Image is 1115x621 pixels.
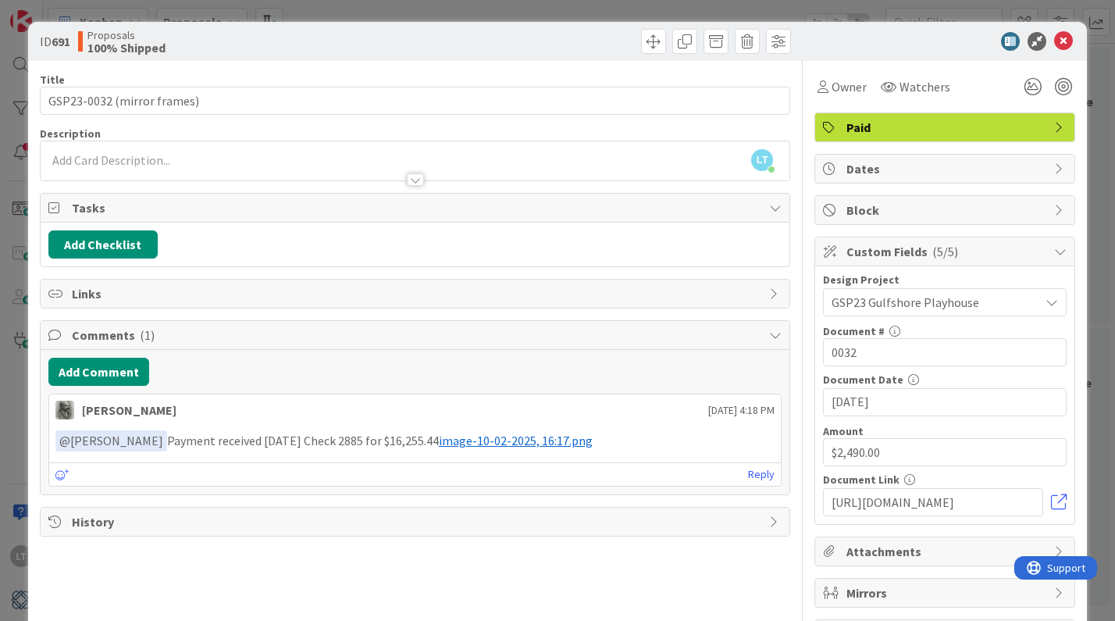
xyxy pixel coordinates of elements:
[59,433,163,448] span: [PERSON_NAME]
[932,244,958,259] span: ( 5/5 )
[33,2,71,21] span: Support
[846,118,1046,137] span: Paid
[823,474,1067,485] div: Document Link
[823,324,885,338] label: Document #
[832,77,867,96] span: Owner
[82,401,176,419] div: [PERSON_NAME]
[72,326,762,344] span: Comments
[846,159,1046,178] span: Dates
[846,542,1046,561] span: Attachments
[823,274,1067,285] div: Design Project
[846,584,1046,602] span: Mirrors
[40,32,70,51] span: ID
[52,34,70,49] b: 691
[832,389,1058,416] input: MM/DD/YYYY
[751,149,773,171] span: LT
[55,430,775,451] p: Payment received [DATE] Check 2885 for $16,255.44
[87,41,166,54] b: 100% Shipped
[832,291,1031,313] span: GSP23 Gulfshore Playhouse
[72,198,762,217] span: Tasks
[48,230,158,259] button: Add Checklist
[87,29,166,41] span: Proposals
[748,465,775,484] a: Reply
[55,401,74,419] img: PA
[40,127,101,141] span: Description
[823,424,864,438] label: Amount
[72,512,762,531] span: History
[846,242,1046,261] span: Custom Fields
[439,433,593,448] span: image-10-02-2025, 16:17.png
[72,284,762,303] span: Links
[40,87,791,115] input: type card name here...
[48,358,149,386] button: Add Comment
[823,374,1067,385] div: Document Date
[899,77,950,96] span: Watchers
[708,402,775,419] span: [DATE] 4:18 PM
[40,73,65,87] label: Title
[846,201,1046,219] span: Block
[140,327,155,343] span: ( 1 )
[59,433,70,448] span: @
